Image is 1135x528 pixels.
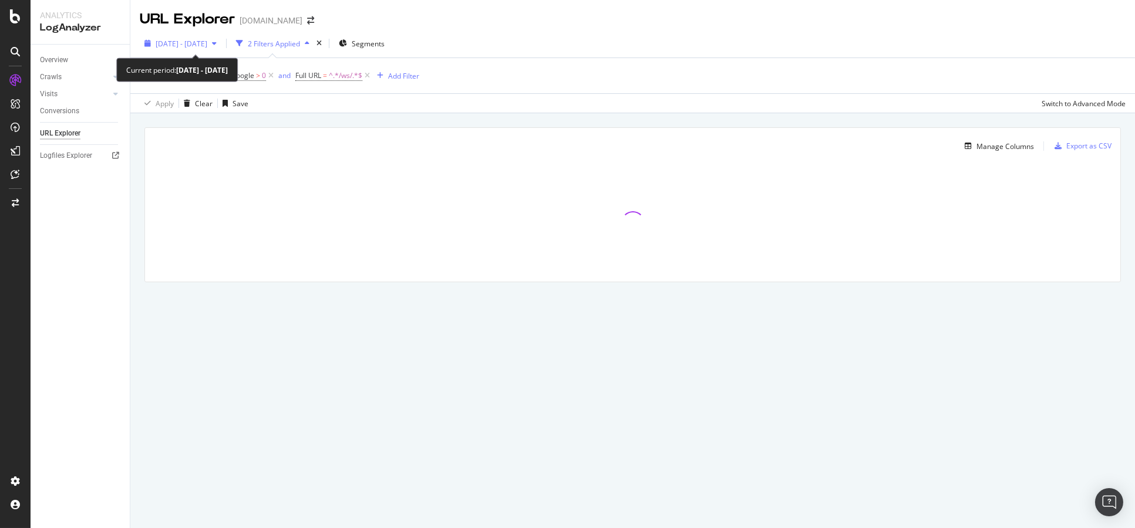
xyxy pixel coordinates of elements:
div: 2 Filters Applied [248,39,300,49]
div: Save [233,99,248,109]
button: [DATE] - [DATE] [140,34,221,53]
div: arrow-right-arrow-left [307,16,314,25]
a: Visits [40,88,110,100]
div: Clear [195,99,213,109]
div: [DOMAIN_NAME] [240,15,302,26]
span: Segments [352,39,385,49]
span: 0 [262,67,266,84]
div: LogAnalyzer [40,21,120,35]
a: Overview [40,54,122,66]
button: Switch to Advanced Mode [1037,94,1126,113]
button: Save [218,94,248,113]
button: Segments [334,34,389,53]
div: URL Explorer [140,9,235,29]
div: Current period: [126,63,228,77]
span: Full URL [295,70,321,80]
div: Open Intercom Messenger [1095,488,1123,516]
div: times [314,38,324,49]
a: Logfiles Explorer [40,150,122,162]
button: and [278,70,291,81]
div: Visits [40,88,58,100]
a: URL Explorer [40,127,122,140]
span: ^.*/ws/.*$ [329,67,362,84]
div: Conversions [40,105,79,117]
span: > [256,70,260,80]
div: Manage Columns [976,141,1034,151]
div: and [278,70,291,80]
span: = [323,70,327,80]
button: Export as CSV [1050,137,1112,155]
div: Apply [156,99,174,109]
button: Apply [140,94,174,113]
button: Add Filter [372,69,419,83]
span: [DATE] - [DATE] [156,39,207,49]
div: Crawls [40,71,62,83]
b: [DATE] - [DATE] [176,65,228,75]
div: Export as CSV [1066,141,1112,151]
div: Switch to Advanced Mode [1042,99,1126,109]
a: Crawls [40,71,110,83]
div: URL Explorer [40,127,80,140]
div: Analytics [40,9,120,21]
div: Add Filter [388,71,419,81]
div: Overview [40,54,68,66]
button: 2 Filters Applied [231,34,314,53]
button: Clear [179,94,213,113]
div: Logfiles Explorer [40,150,92,162]
button: Manage Columns [960,139,1034,153]
a: Conversions [40,105,122,117]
